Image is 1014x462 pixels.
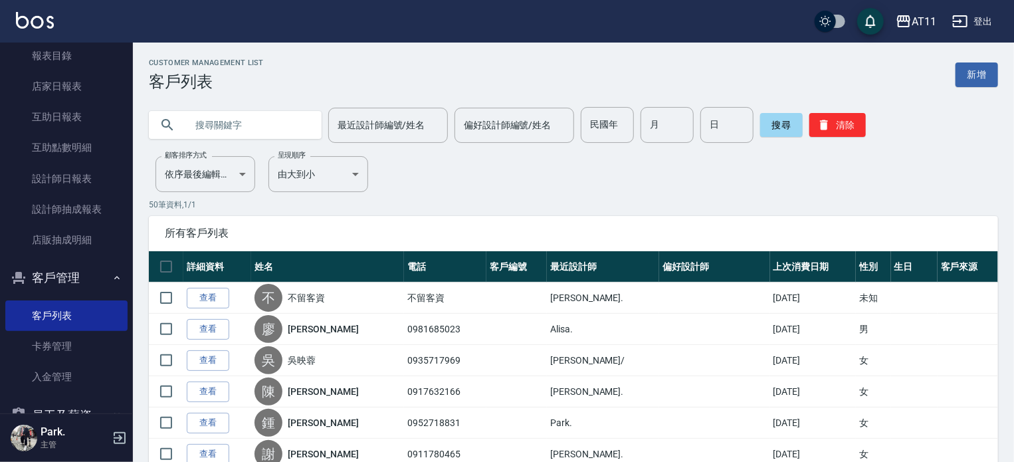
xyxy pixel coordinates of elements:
a: 互助點數明細 [5,132,128,163]
td: 女 [856,345,890,376]
button: 登出 [947,9,998,34]
td: 0952718831 [404,407,486,439]
div: 陳 [254,378,282,405]
div: 鍾 [254,409,282,437]
label: 呈現順序 [278,150,306,160]
td: [DATE] [770,407,857,439]
input: 搜尋關鍵字 [186,107,311,143]
a: 設計師抽成報表 [5,194,128,225]
a: 查看 [187,319,229,340]
a: 卡券管理 [5,331,128,362]
a: 店家日報表 [5,71,128,102]
a: 店販抽成明細 [5,225,128,255]
td: [DATE] [770,283,857,314]
a: 查看 [187,288,229,308]
th: 姓名 [251,251,404,283]
th: 上次消費日期 [770,251,857,283]
label: 顧客排序方式 [165,150,207,160]
td: 0981685023 [404,314,486,345]
h2: Customer Management List [149,58,264,67]
td: 0935717969 [404,345,486,376]
button: 清除 [809,113,866,137]
button: AT11 [890,8,942,35]
td: [DATE] [770,376,857,407]
span: 所有客戶列表 [165,227,982,240]
td: [DATE] [770,314,857,345]
a: 互助日報表 [5,102,128,132]
th: 偏好設計師 [659,251,769,283]
a: 設計師日報表 [5,164,128,194]
td: [DATE] [770,345,857,376]
div: 依序最後編輯時間 [155,156,255,192]
th: 最近設計師 [547,251,659,283]
img: Person [11,425,37,451]
td: 男 [856,314,890,345]
div: 廖 [254,315,282,343]
button: 員工及薪資 [5,398,128,433]
th: 電話 [404,251,486,283]
h5: Park. [41,425,108,439]
th: 詳細資料 [183,251,251,283]
h3: 客戶列表 [149,72,264,91]
td: 0917632166 [404,376,486,407]
td: [PERSON_NAME]/ [547,345,659,376]
td: [PERSON_NAME]. [547,283,659,314]
a: 查看 [187,413,229,433]
th: 客戶來源 [938,251,998,283]
th: 生日 [891,251,938,283]
a: 報表目錄 [5,41,128,71]
a: 查看 [187,350,229,371]
td: 不留客資 [404,283,486,314]
div: 由大到小 [268,156,368,192]
a: 吳映蓉 [288,354,316,367]
td: 未知 [856,283,890,314]
div: 吳 [254,346,282,374]
a: 查看 [187,382,229,402]
a: 客戶列表 [5,300,128,331]
a: 新增 [956,62,998,87]
button: save [857,8,884,35]
a: [PERSON_NAME] [288,385,358,398]
a: [PERSON_NAME] [288,447,358,461]
td: 女 [856,376,890,407]
td: Alisa. [547,314,659,345]
div: 不 [254,284,282,312]
a: 入金管理 [5,362,128,392]
th: 性別 [856,251,890,283]
p: 50 筆資料, 1 / 1 [149,199,998,211]
th: 客戶編號 [486,251,547,283]
a: 不留客資 [288,291,325,304]
td: [PERSON_NAME]. [547,376,659,407]
a: [PERSON_NAME] [288,322,358,336]
button: 客戶管理 [5,261,128,295]
div: AT11 [912,13,936,30]
td: 女 [856,407,890,439]
img: Logo [16,12,54,29]
td: Park. [547,407,659,439]
a: [PERSON_NAME] [288,416,358,429]
button: 搜尋 [760,113,803,137]
p: 主管 [41,439,108,451]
